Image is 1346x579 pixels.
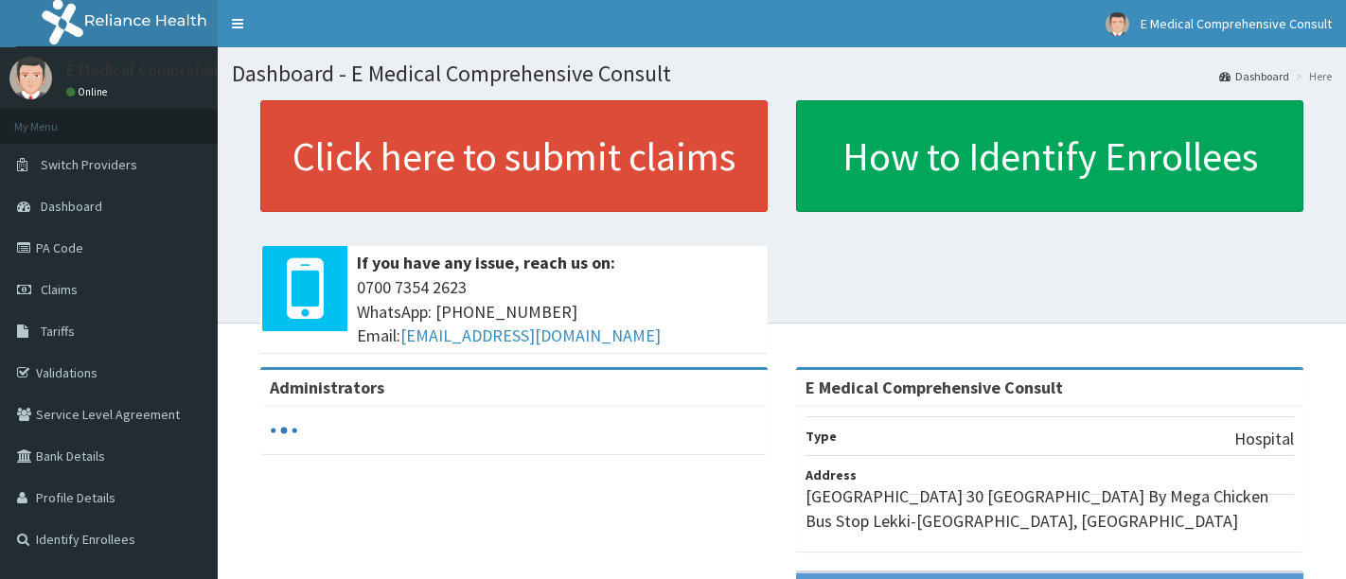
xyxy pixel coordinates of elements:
[357,252,615,273] b: If you have any issue, reach us on:
[1219,68,1289,84] a: Dashboard
[260,100,768,212] a: Click here to submit claims
[1141,15,1332,32] span: E Medical Comprehensive Consult
[357,275,758,348] span: 0700 7354 2623 WhatsApp: [PHONE_NUMBER] Email:
[270,377,384,398] b: Administrators
[41,323,75,340] span: Tariffs
[1106,12,1129,36] img: User Image
[270,416,298,445] svg: audio-loading
[806,377,1063,398] strong: E Medical Comprehensive Consult
[41,281,78,298] span: Claims
[1291,68,1332,84] li: Here
[66,61,313,79] p: E Medical Comprehensive Consult
[1234,427,1294,451] p: Hospital
[66,85,112,98] a: Online
[400,325,661,346] a: [EMAIL_ADDRESS][DOMAIN_NAME]
[9,57,52,99] img: User Image
[806,428,837,445] b: Type
[41,156,137,173] span: Switch Providers
[806,484,1294,533] p: [GEOGRAPHIC_DATA] 30 [GEOGRAPHIC_DATA] By Mega Chicken Bus Stop Lekki-[GEOGRAPHIC_DATA], [GEOGRAP...
[796,100,1303,212] a: How to Identify Enrollees
[806,466,857,483] b: Address
[232,61,1332,86] h1: Dashboard - E Medical Comprehensive Consult
[41,198,102,215] span: Dashboard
